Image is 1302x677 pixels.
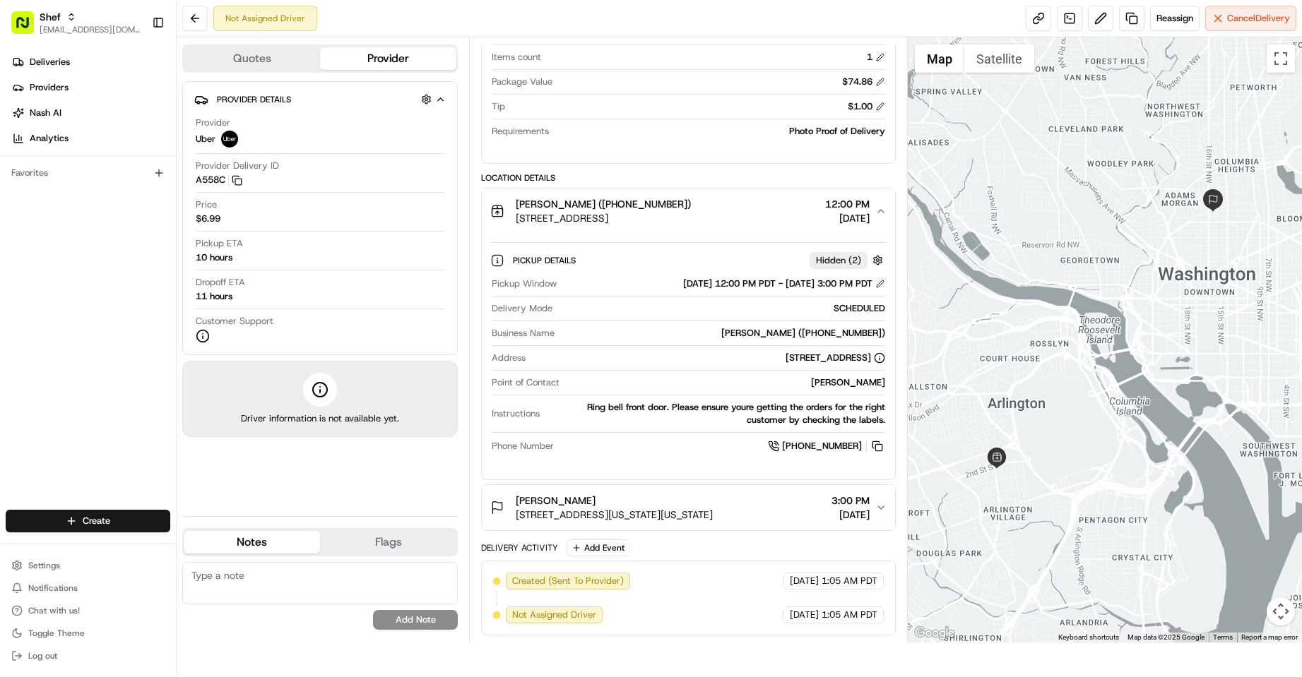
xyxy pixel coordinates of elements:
span: Package Value [492,76,552,88]
span: Deliveries [30,56,70,68]
span: 1:05 AM PDT [822,575,877,587]
button: Toggle Theme [6,623,170,643]
button: Quotes [184,47,320,70]
span: Analytics [30,132,69,145]
button: Toggle fullscreen view [1267,44,1295,73]
span: 3:00 PM [831,493,870,508]
button: Provider Details [194,88,446,111]
button: Map camera controls [1267,597,1295,625]
span: Requirements [492,125,549,138]
span: Uber [196,133,215,145]
div: 1 [867,51,885,64]
span: [PERSON_NAME] [516,493,596,508]
span: [DATE] [110,219,138,230]
div: 💻 [119,279,131,290]
span: [DATE] [790,609,819,621]
a: Analytics [6,127,176,150]
a: Providers [6,76,176,99]
span: Customer Support [196,315,273,328]
div: Delivery Activity [481,542,558,553]
a: 💻API Documentation [114,272,232,297]
p: Welcome 👋 [14,56,257,79]
div: SCHEDULED [558,302,885,315]
span: 1:05 AM PDT [822,609,877,621]
span: [PERSON_NAME] ([PHONE_NUMBER]) [516,197,691,211]
span: Provider [196,116,230,129]
img: Shef Support [14,205,37,228]
button: Log out [6,646,170,666]
button: Add Event [567,539,629,556]
button: Notes [184,531,320,553]
span: • [102,219,107,230]
span: [DATE] [831,508,870,522]
div: [PERSON_NAME] [565,376,885,389]
a: Report a map error [1241,633,1298,641]
span: [STREET_ADDRESS] [516,211,691,225]
span: Not Assigned Driver [512,609,596,621]
span: Items count [492,51,541,64]
img: Google [911,624,958,642]
div: Photo Proof of Delivery [555,125,885,138]
button: Notifications [6,578,170,598]
span: Providers [30,81,69,94]
div: [PERSON_NAME] ([PHONE_NUMBER]) [560,327,885,340]
span: Log out [28,650,57,661]
span: Phone Number [492,440,554,453]
button: [PERSON_NAME] ([PHONE_NUMBER])[STREET_ADDRESS]12:00 PM[DATE] [482,188,895,234]
a: 📗Knowledge Base [8,272,114,297]
span: Pickup Details [513,255,579,266]
span: Toggle Theme [28,628,85,639]
button: Hidden (2) [810,251,887,269]
span: Point of Contact [492,376,560,389]
a: Open this area in Google Maps (opens a new window) [911,624,958,642]
span: [DATE] [825,211,870,225]
button: Show satellite imagery [964,44,1034,73]
img: Nash [14,14,42,42]
div: [STREET_ADDRESS] [786,352,885,364]
span: Shef Support [44,219,99,230]
button: [PERSON_NAME][STREET_ADDRESS][US_STATE][US_STATE]3:00 PM[DATE] [482,485,895,530]
span: Cancel Delivery [1227,12,1290,25]
div: $1.00 [848,100,885,113]
a: Deliveries [6,51,176,73]
div: 10 hours [196,251,232,264]
span: Create [83,515,110,527]
span: Map data ©2025 Google [1128,633,1205,641]
a: [PHONE_NUMBER] [768,438,885,454]
div: $74.86 [842,76,885,88]
span: $6.99 [196,212,220,225]
span: Address [492,352,526,364]
button: Shef[EMAIL_ADDRESS][DOMAIN_NAME] [6,6,146,40]
span: Pylon [141,312,171,323]
span: Price [196,198,217,211]
span: Tip [492,100,505,113]
span: API Documentation [134,277,227,292]
button: Provider [320,47,456,70]
span: [PHONE_NUMBER] [782,440,862,453]
span: 12:00 PM [825,197,870,211]
button: See all [219,181,257,198]
span: Pickup Window [492,277,557,290]
div: Past conversations [14,184,90,195]
button: Chat with us! [6,601,170,621]
div: Ring bell front door. Please ensure youre getting the orders for the right customer by checking t... [545,401,885,426]
div: Location Details [481,172,896,184]
span: [STREET_ADDRESS][US_STATE][US_STATE] [516,508,713,522]
button: A558C [196,174,242,186]
button: Shef [40,10,61,24]
button: Reassign [1150,6,1200,31]
button: [EMAIL_ADDRESS][DOMAIN_NAME] [40,24,141,35]
img: uber-new-logo.jpeg [221,131,238,148]
span: [DATE] [790,575,819,587]
span: Provider Details [217,94,291,105]
span: Driver information is not available yet. [241,412,399,425]
span: Hidden ( 2 ) [816,254,861,267]
button: Start new chat [240,139,257,156]
span: Delivery Mode [492,302,552,315]
div: [DATE] 12:00 PM PDT - [DATE] 3:00 PM PDT [683,277,885,290]
button: Settings [6,556,170,575]
div: Start new chat [64,135,232,149]
div: We're available if you need us! [64,149,194,160]
div: Favorites [6,162,170,184]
